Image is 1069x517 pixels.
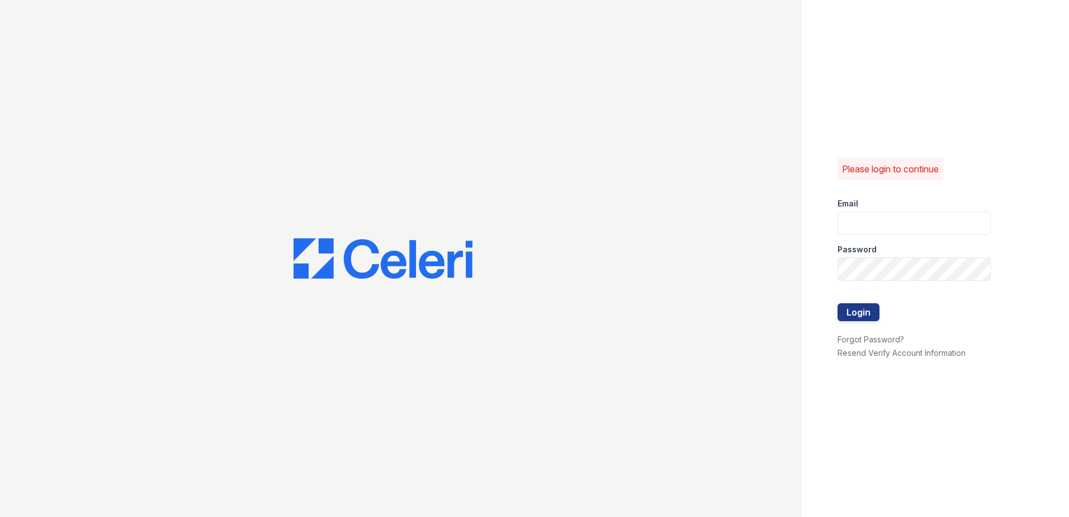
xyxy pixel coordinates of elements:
label: Email [838,198,858,209]
p: Please login to continue [842,162,939,176]
label: Password [838,244,877,255]
img: CE_Logo_Blue-a8612792a0a2168367f1c8372b55b34899dd931a85d93a1a3d3e32e68fde9ad4.png [294,238,472,279]
a: Resend Verify Account Information [838,348,966,358]
a: Forgot Password? [838,335,904,344]
button: Login [838,303,879,321]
